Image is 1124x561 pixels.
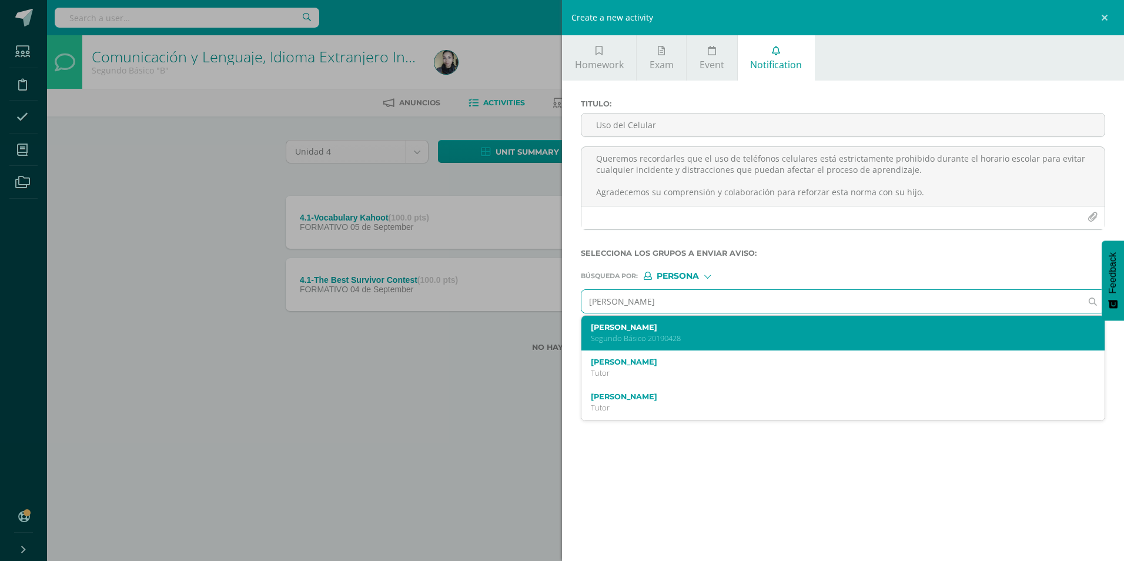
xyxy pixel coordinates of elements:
span: Event [700,58,724,71]
span: Persona [657,273,699,279]
div: [object Object] [644,272,732,280]
a: Event [687,35,737,81]
span: Exam [650,58,674,71]
p: Tutor [591,368,1072,378]
span: Búsqueda por : [581,273,638,279]
p: Segundo Básico 20190428 [591,333,1072,343]
p: Tutor [591,403,1072,413]
a: Homework [562,35,636,81]
label: Titulo : [581,99,1105,108]
input: Titulo [581,113,1105,136]
a: Notification [738,35,815,81]
span: Notification [750,58,802,71]
span: Feedback [1108,252,1118,293]
button: Feedback - Mostrar encuesta [1102,241,1124,320]
a: Exam [637,35,686,81]
input: Ej. Mario Galindo [581,290,1081,313]
label: [PERSON_NAME] [591,358,1072,366]
label: [PERSON_NAME] [591,392,1072,401]
span: Homework [575,58,624,71]
textarea: Estimados padres de familia, Les informamos que [DATE], durante el horario escolar, su hijo, [PER... [581,147,1105,206]
label: [PERSON_NAME] [591,323,1072,332]
label: Selecciona los grupos a enviar aviso : [581,249,1105,258]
